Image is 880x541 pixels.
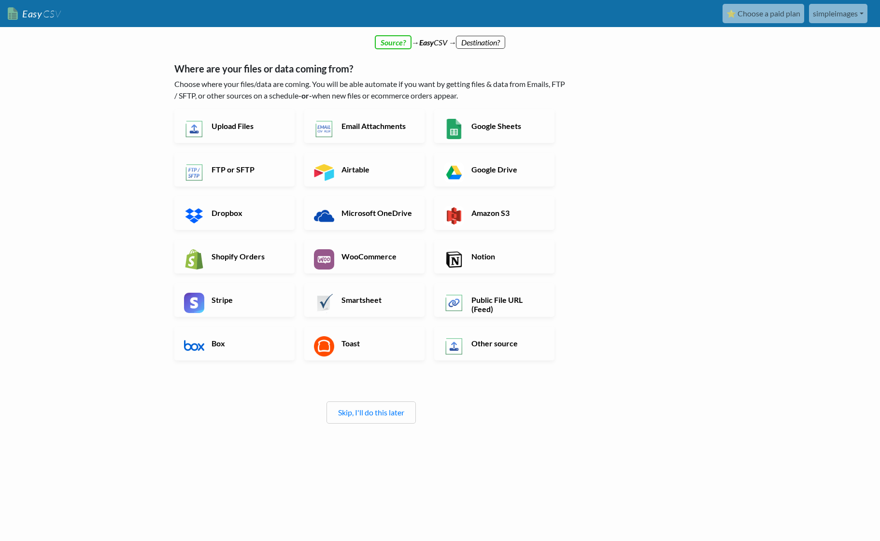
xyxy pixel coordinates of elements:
[184,119,204,139] img: Upload Files App & API
[339,339,415,348] h6: Toast
[469,165,545,174] h6: Google Drive
[298,91,312,100] b: -or-
[174,63,568,74] h5: Where are your files or data coming from?
[339,252,415,261] h6: WooCommerce
[434,109,554,143] a: Google Sheets
[434,283,554,317] a: Public File URL (Feed)
[314,162,334,183] img: Airtable App & API
[174,196,295,230] a: Dropbox
[304,283,425,317] a: Smartsheet
[209,295,285,304] h6: Stripe
[304,196,425,230] a: Microsoft OneDrive
[174,240,295,273] a: Shopify Orders
[723,4,804,23] a: ⭐ Choose a paid plan
[444,162,464,183] img: Google Drive App & API
[184,162,204,183] img: FTP or SFTP App & API
[434,153,554,186] a: Google Drive
[469,252,545,261] h6: Notion
[184,336,204,356] img: Box App & API
[304,327,425,360] a: Toast
[444,336,464,356] img: Other Source App & API
[314,206,334,226] img: Microsoft OneDrive App & API
[165,27,715,48] div: → CSV →
[444,206,464,226] img: Amazon S3 App & API
[314,293,334,313] img: Smartsheet App & API
[209,165,285,174] h6: FTP or SFTP
[469,295,545,313] h6: Public File URL (Feed)
[42,8,61,20] span: CSV
[209,208,285,217] h6: Dropbox
[339,121,415,130] h6: Email Attachments
[339,165,415,174] h6: Airtable
[184,249,204,270] img: Shopify App & API
[174,327,295,360] a: Box
[444,119,464,139] img: Google Sheets App & API
[209,339,285,348] h6: Box
[434,327,554,360] a: Other source
[209,252,285,261] h6: Shopify Orders
[434,196,554,230] a: Amazon S3
[434,240,554,273] a: Notion
[809,4,867,23] a: simpleimages
[304,109,425,143] a: Email Attachments
[444,249,464,270] img: Notion App & API
[339,295,415,304] h6: Smartsheet
[338,408,404,417] a: Skip, I'll do this later
[174,109,295,143] a: Upload Files
[469,208,545,217] h6: Amazon S3
[339,208,415,217] h6: Microsoft OneDrive
[444,293,464,313] img: Public File URL App & API
[209,121,285,130] h6: Upload Files
[469,339,545,348] h6: Other source
[469,121,545,130] h6: Google Sheets
[314,336,334,356] img: Toast App & API
[174,78,568,101] p: Choose where your files/data are coming. You will be able automate if you want by getting files &...
[304,240,425,273] a: WooCommerce
[174,153,295,186] a: FTP or SFTP
[184,206,204,226] img: Dropbox App & API
[314,249,334,270] img: WooCommerce App & API
[8,4,61,24] a: EasyCSV
[184,293,204,313] img: Stripe App & API
[174,283,295,317] a: Stripe
[314,119,334,139] img: Email New CSV or XLSX File App & API
[304,153,425,186] a: Airtable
